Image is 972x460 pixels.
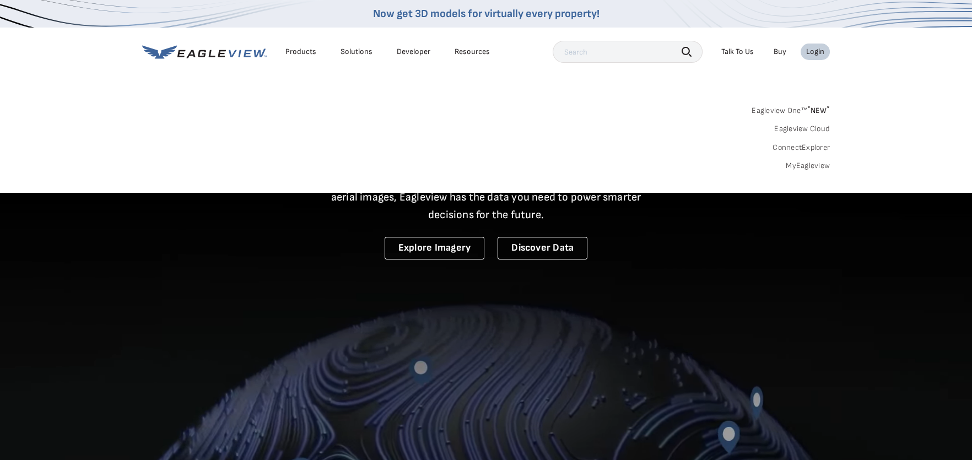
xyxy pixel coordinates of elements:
[498,237,587,259] a: Discover Data
[807,106,830,115] span: NEW
[373,7,600,20] a: Now get 3D models for virtually every property!
[455,47,490,57] div: Resources
[774,124,830,134] a: Eagleview Cloud
[553,41,703,63] input: Search
[773,143,830,153] a: ConnectExplorer
[397,47,430,57] a: Developer
[285,47,316,57] div: Products
[385,237,485,259] a: Explore Imagery
[806,47,824,57] div: Login
[317,171,655,224] p: A new era starts here. Built on more than 3.5 billion high-resolution aerial images, Eagleview ha...
[341,47,372,57] div: Solutions
[752,102,830,115] a: Eagleview One™*NEW*
[774,47,786,57] a: Buy
[721,47,754,57] div: Talk To Us
[786,161,830,171] a: MyEagleview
